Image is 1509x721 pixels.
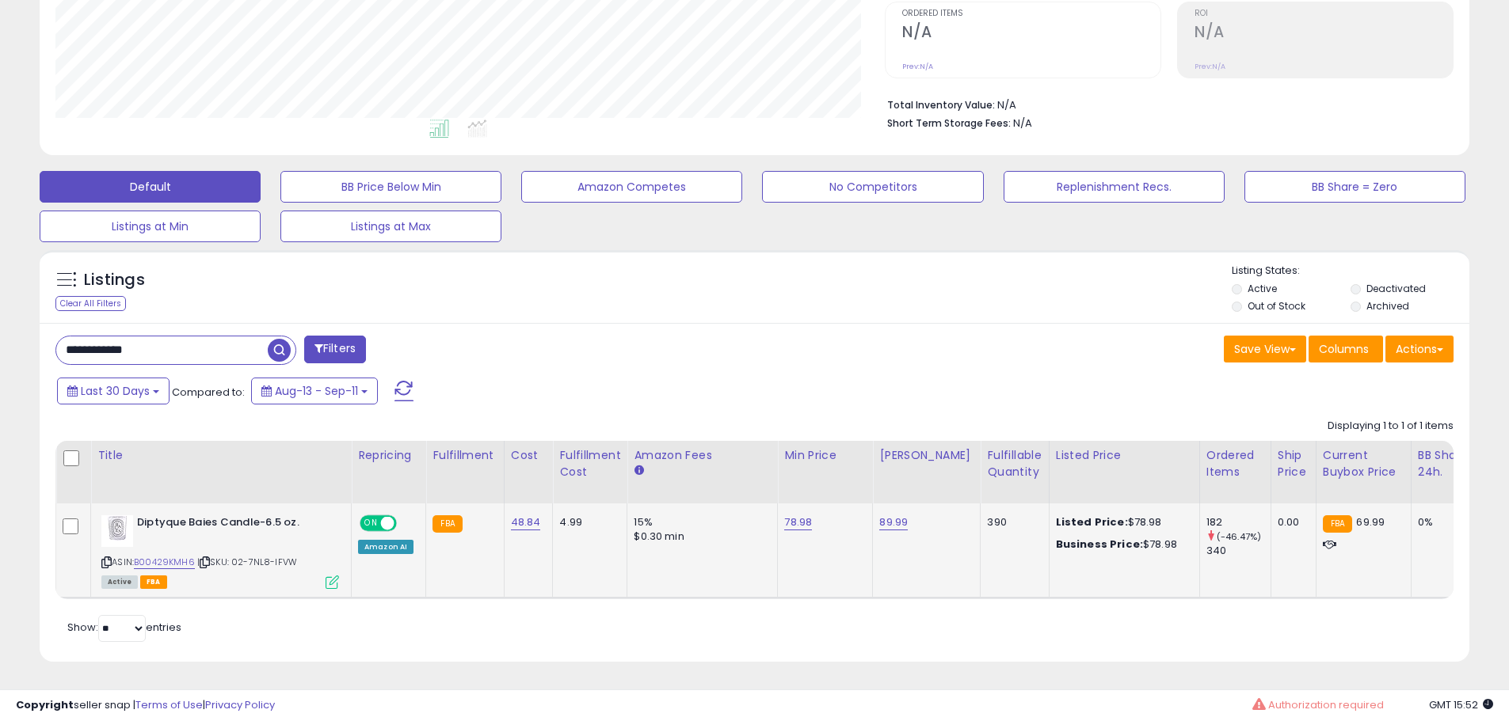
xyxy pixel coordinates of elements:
[1328,419,1454,434] div: Displaying 1 to 1 of 1 items
[1366,299,1409,313] label: Archived
[304,336,366,363] button: Filters
[40,211,261,242] button: Listings at Min
[879,514,908,530] a: 89.99
[1195,62,1225,71] small: Prev: N/A
[433,447,497,464] div: Fulfillment
[1004,171,1225,203] button: Replenishment Recs.
[1244,171,1465,203] button: BB Share = Zero
[879,447,974,464] div: [PERSON_NAME]
[16,697,74,712] strong: Copyright
[137,515,330,534] b: Diptyque Baies Candle-6.5 oz.
[57,378,170,404] button: Last 30 Days
[251,378,378,404] button: Aug-13 - Sep-11
[902,9,1160,18] span: Ordered Items
[1319,341,1369,357] span: Columns
[1323,515,1352,533] small: FBA
[1248,282,1277,295] label: Active
[1206,515,1271,529] div: 182
[433,515,462,533] small: FBA
[1056,515,1187,529] div: $78.98
[101,515,133,547] img: 41hlvTT0-KL._SL40_.jpg
[1195,9,1453,18] span: ROI
[84,269,145,291] h5: Listings
[1429,697,1493,712] span: 2025-10-12 15:52 GMT
[358,447,419,464] div: Repricing
[97,447,345,464] div: Title
[784,447,866,464] div: Min Price
[67,620,181,635] span: Show: entries
[1056,537,1187,552] div: $78.98
[394,517,420,530] span: OFF
[559,447,620,480] div: Fulfillment Cost
[172,385,245,400] span: Compared to:
[197,556,297,568] span: | SKU: 02-7NL8-IFVW
[1195,23,1453,44] h2: N/A
[1056,514,1128,529] b: Listed Price:
[521,171,742,203] button: Amazon Competes
[280,211,501,242] button: Listings at Max
[987,515,1036,529] div: 390
[634,515,765,529] div: 15%
[559,515,615,529] div: 4.99
[1356,514,1385,529] span: 69.99
[358,540,413,554] div: Amazon AI
[1366,282,1426,295] label: Deactivated
[634,464,643,478] small: Amazon Fees.
[1206,544,1271,558] div: 340
[887,116,1011,130] b: Short Term Storage Fees:
[987,447,1042,480] div: Fulfillable Quantity
[40,171,261,203] button: Default
[1248,299,1305,313] label: Out of Stock
[361,517,381,530] span: ON
[887,98,995,112] b: Total Inventory Value:
[16,698,275,713] div: seller snap | |
[81,383,150,399] span: Last 30 Days
[101,515,339,587] div: ASIN:
[1418,515,1470,529] div: 0%
[887,94,1442,113] li: N/A
[134,556,195,569] a: B00429KMH6
[1323,447,1404,480] div: Current Buybox Price
[140,575,167,589] span: FBA
[511,514,541,530] a: 48.84
[1056,537,1143,552] b: Business Price:
[101,575,138,589] span: All listings currently available for purchase on Amazon
[1224,336,1306,362] button: Save View
[1217,530,1261,543] small: (-46.47%)
[634,447,771,464] div: Amazon Fees
[762,171,983,203] button: No Competitors
[55,296,126,311] div: Clear All Filters
[205,697,275,712] a: Privacy Policy
[1232,264,1469,279] p: Listing States:
[1309,336,1383,362] button: Columns
[634,529,765,544] div: $0.30 min
[1056,447,1193,464] div: Listed Price
[275,383,358,399] span: Aug-13 - Sep-11
[1278,447,1309,480] div: Ship Price
[1013,116,1032,131] span: N/A
[135,697,203,712] a: Terms of Use
[280,171,501,203] button: BB Price Below Min
[784,514,812,530] a: 78.98
[1278,515,1304,529] div: 0.00
[511,447,547,464] div: Cost
[1385,336,1454,362] button: Actions
[1418,447,1476,480] div: BB Share 24h.
[1206,447,1264,480] div: Ordered Items
[902,62,933,71] small: Prev: N/A
[902,23,1160,44] h2: N/A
